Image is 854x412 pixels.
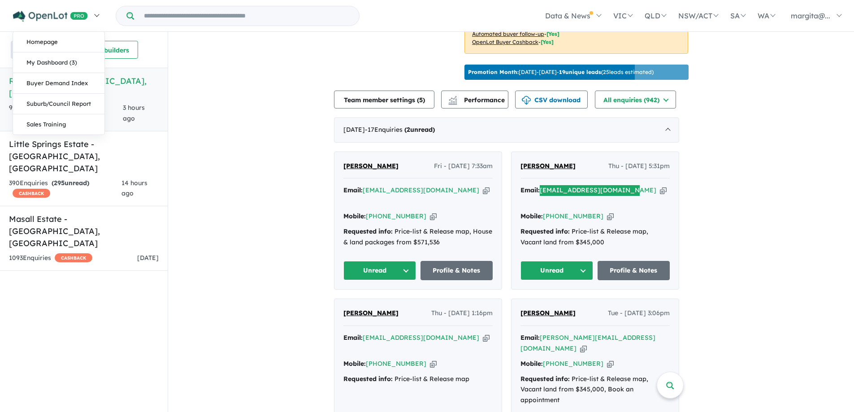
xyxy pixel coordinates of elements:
a: My Dashboard (3) [13,52,104,73]
a: [PHONE_NUMBER] [543,212,603,220]
strong: Mobile: [343,360,366,368]
strong: Email: [343,186,363,194]
span: [DATE] [137,254,159,262]
u: OpenLot Buyer Cashback [472,39,538,45]
button: Performance [441,91,508,108]
span: 2 [407,126,410,134]
p: [DATE] - [DATE] - ( 25 leads estimated) [468,68,654,76]
div: 942 Enquir ies [9,103,123,124]
a: Buyer Demand Index [13,73,104,94]
a: [PERSON_NAME] [520,308,576,319]
button: Copy [483,186,490,195]
img: download icon [522,96,531,105]
button: CSV download [515,91,588,108]
div: Price-list & Release map, Vacant land from $345,000, Book an appointment [520,374,670,406]
a: Profile & Notes [420,261,493,280]
span: CASHBACK [55,253,92,262]
img: Openlot PRO Logo White [13,11,88,22]
button: All enquiries (942) [595,91,676,108]
span: [PERSON_NAME] [343,162,399,170]
div: [DATE] [334,117,679,143]
span: Thu - [DATE] 1:16pm [431,308,493,319]
span: - 17 Enquir ies [365,126,435,134]
button: Copy [580,344,587,353]
div: 1093 Enquir ies [9,253,92,264]
a: [PERSON_NAME][EMAIL_ADDRESS][DOMAIN_NAME] [520,334,655,352]
img: bar-chart.svg [448,99,457,104]
div: Price-list & Release map, House & land packages from $571,536 [343,226,493,248]
strong: Requested info: [343,375,393,383]
strong: Mobile: [343,212,366,220]
strong: ( unread) [404,126,435,134]
span: Thu - [DATE] 5:31pm [608,161,670,172]
strong: Email: [343,334,363,342]
span: Performance [450,96,505,104]
a: [PHONE_NUMBER] [366,212,426,220]
b: Promotion Month: [468,69,519,75]
h5: Riverwalk - [GEOGRAPHIC_DATA] , [GEOGRAPHIC_DATA] [9,75,159,99]
div: Price-list & Release map [343,374,493,385]
button: Unread [520,261,593,280]
span: margita@... [791,11,830,20]
a: Homepage [13,32,104,52]
span: 5 [419,96,423,104]
input: Try estate name, suburb, builder or developer [136,6,357,26]
a: [EMAIL_ADDRESS][DOMAIN_NAME] [363,186,479,194]
span: Fri - [DATE] 7:33am [434,161,493,172]
span: 14 hours ago [121,179,147,198]
a: [PERSON_NAME] [343,308,399,319]
a: [PERSON_NAME] [343,161,399,172]
strong: Requested info: [520,375,570,383]
a: [EMAIL_ADDRESS][DOMAIN_NAME] [540,186,656,194]
h5: Little Springs Estate - [GEOGRAPHIC_DATA] , [GEOGRAPHIC_DATA] [9,138,159,174]
span: CASHBACK [13,189,50,198]
button: Copy [607,212,614,221]
button: Unread [343,261,416,280]
a: Suburb/Council Report [13,94,104,114]
img: line-chart.svg [449,96,457,101]
button: Copy [607,359,614,369]
strong: Requested info: [343,227,393,235]
div: 390 Enquir ies [9,178,121,199]
strong: Requested info: [520,227,570,235]
strong: Email: [520,334,540,342]
a: Sales Training [13,114,104,134]
a: Profile & Notes [598,261,670,280]
a: [EMAIL_ADDRESS][DOMAIN_NAME] [363,334,479,342]
span: Tue - [DATE] 3:06pm [608,308,670,319]
a: [PERSON_NAME] [520,161,576,172]
u: Automated buyer follow-up [472,30,544,37]
span: 3 hours ago [123,104,145,122]
button: Copy [430,359,437,369]
div: Price-list & Release map, Vacant land from $345,000 [520,226,670,248]
button: Copy [430,212,437,221]
strong: Email: [520,186,540,194]
span: 295 [54,179,65,187]
strong: Mobile: [520,212,543,220]
button: Copy [660,186,667,195]
span: [PERSON_NAME] [343,309,399,317]
h5: Masall Estate - [GEOGRAPHIC_DATA] , [GEOGRAPHIC_DATA] [9,213,159,249]
a: [PHONE_NUMBER] [543,360,603,368]
span: [Yes] [541,39,554,45]
strong: ( unread) [52,179,89,187]
button: Team member settings (5) [334,91,434,108]
b: 19 unique leads [559,69,601,75]
strong: Mobile: [520,360,543,368]
span: [PERSON_NAME] [520,309,576,317]
span: [Yes] [546,30,559,37]
button: Copy [483,333,490,343]
span: [PERSON_NAME] [520,162,576,170]
a: [PHONE_NUMBER] [366,360,426,368]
